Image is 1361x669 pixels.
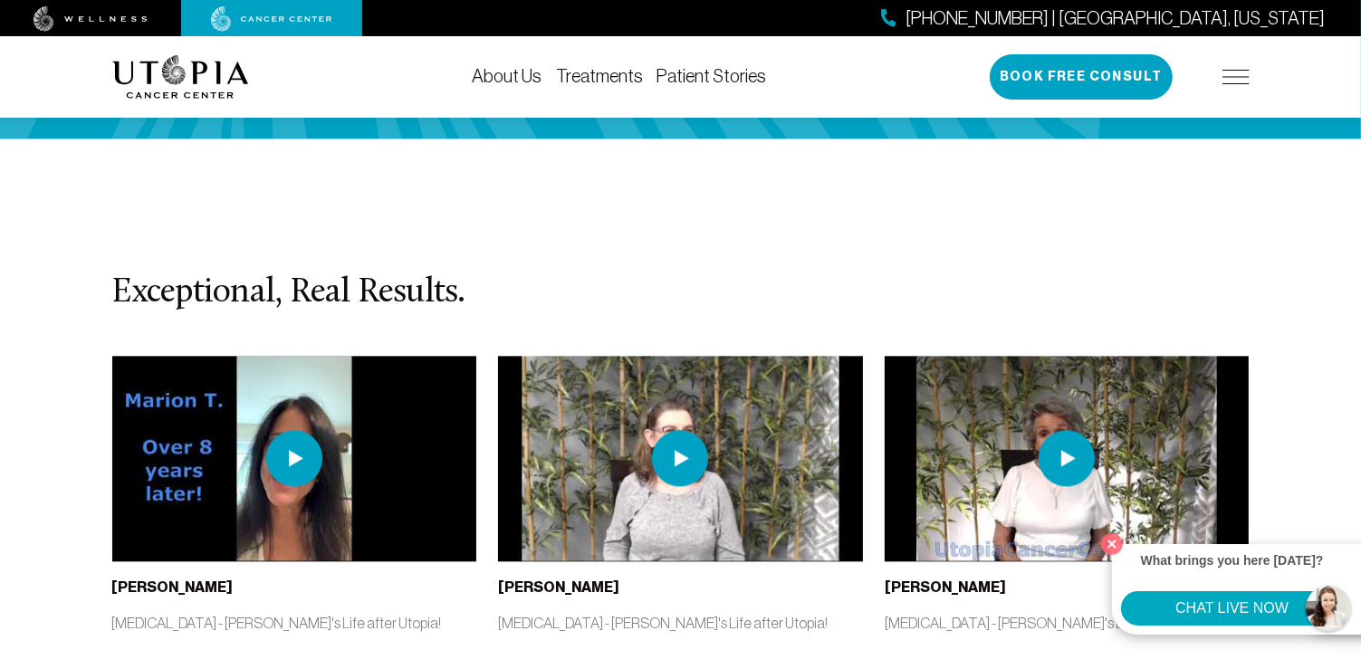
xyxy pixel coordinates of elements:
[652,430,708,486] img: play icon
[112,55,249,99] img: logo
[906,5,1325,32] span: [PHONE_NUMBER] | [GEOGRAPHIC_DATA], [US_STATE]
[1121,591,1343,626] button: CHAT LIVE NOW
[1039,430,1095,486] img: play icon
[211,6,332,32] img: cancer center
[1141,553,1324,568] strong: What brings you here [DATE]?
[266,430,322,486] img: play icon
[1097,529,1127,559] button: Close
[657,66,767,86] a: Patient Stories
[881,5,1325,32] a: [PHONE_NUMBER] | [GEOGRAPHIC_DATA], [US_STATE]
[885,356,1250,560] img: thumbnail
[1222,70,1250,84] img: icon-hamburger
[112,578,234,596] b: [PERSON_NAME]
[990,54,1173,100] button: Book Free Consult
[556,66,643,86] a: Treatments
[34,6,148,32] img: wellness
[112,274,1250,312] h3: Exceptional, Real Results.
[112,356,477,560] img: thumbnail
[472,66,542,86] a: About Us
[498,356,863,560] img: thumbnail
[885,613,1250,633] p: [MEDICAL_DATA] - [PERSON_NAME]'s Life after Utopia!
[112,613,477,633] p: [MEDICAL_DATA] - [PERSON_NAME]'s Life after Utopia!
[498,613,863,633] p: [MEDICAL_DATA] - [PERSON_NAME]'s Life after Utopia!
[498,578,619,596] b: [PERSON_NAME]
[885,578,1006,596] b: [PERSON_NAME]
